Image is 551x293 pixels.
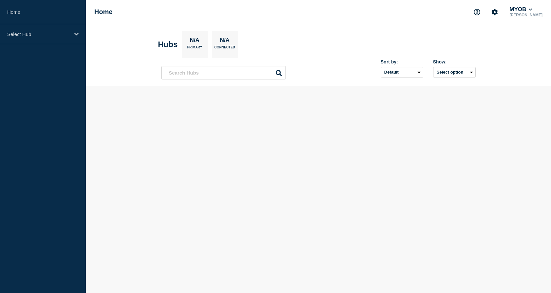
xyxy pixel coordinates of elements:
div: Sort by: [381,59,423,64]
h2: Hubs [158,40,178,49]
p: N/A [187,37,202,45]
button: Select option [433,67,476,78]
p: Select Hub [7,31,70,37]
div: Show: [433,59,476,64]
p: Primary [187,45,202,52]
button: Account settings [488,5,502,19]
p: Connected [214,45,235,52]
p: [PERSON_NAME] [508,13,544,17]
input: Search Hubs [161,66,286,79]
p: N/A [217,37,232,45]
select: Sort by [381,67,423,78]
h1: Home [94,8,113,16]
button: Support [470,5,484,19]
button: MYOB [508,6,534,13]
